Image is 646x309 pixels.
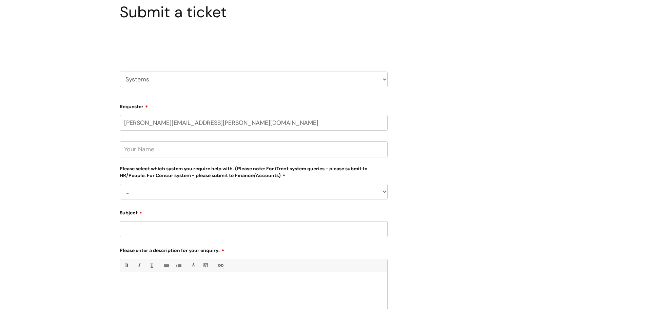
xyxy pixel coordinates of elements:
label: Please select which system you require help with. (Please note: For iTrent system queries - pleas... [120,165,388,178]
label: Subject [120,208,388,216]
a: Underline(Ctrl-U) [147,261,156,270]
input: Email [120,115,388,131]
a: Italic (Ctrl-I) [135,261,143,270]
a: • Unordered List (Ctrl-Shift-7) [162,261,170,270]
label: Please enter a description for your enquiry: [120,245,388,253]
a: Bold (Ctrl-B) [122,261,131,270]
h2: Select issue type [120,37,388,50]
a: Font Color [189,261,197,270]
a: Link [216,261,224,270]
a: Back Color [201,261,210,270]
input: Your Name [120,141,388,157]
a: 1. Ordered List (Ctrl-Shift-8) [174,261,183,270]
label: Requester [120,101,388,110]
h1: Submit a ticket [120,3,388,21]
